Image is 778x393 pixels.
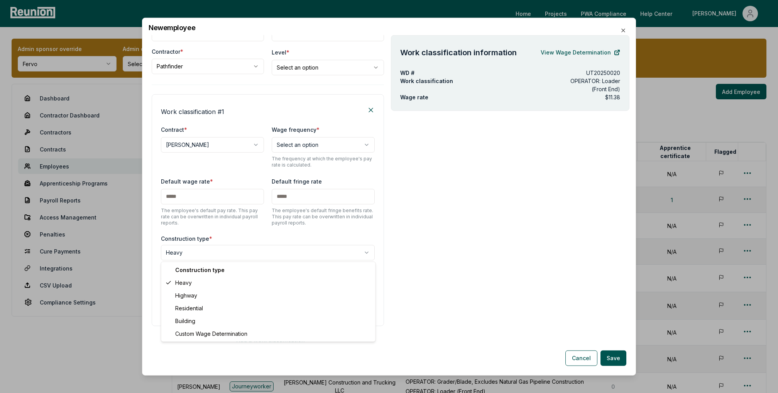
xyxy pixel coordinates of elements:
[175,291,197,299] span: Highway
[175,330,247,338] span: Custom Wage Determination
[175,279,192,287] span: Heavy
[175,304,203,312] span: Residential
[163,264,374,276] div: Construction type
[175,317,195,325] span: Building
